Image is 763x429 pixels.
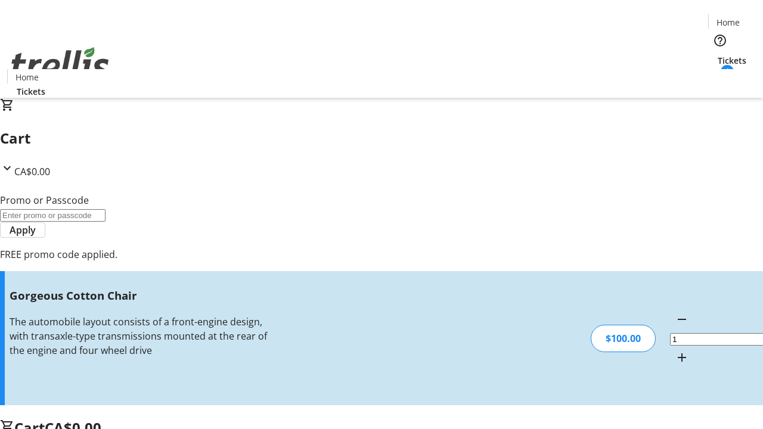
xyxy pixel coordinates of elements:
[10,223,36,237] span: Apply
[708,29,732,52] button: Help
[7,34,113,94] img: Orient E2E Organization snFSWMUpU5's Logo
[717,16,740,29] span: Home
[10,287,270,304] h3: Gorgeous Cotton Chair
[15,71,39,83] span: Home
[709,16,747,29] a: Home
[17,85,45,98] span: Tickets
[670,346,694,369] button: Increment by one
[708,67,732,91] button: Cart
[8,71,46,83] a: Home
[670,307,694,331] button: Decrement by one
[14,165,50,178] span: CA$0.00
[591,325,656,352] div: $100.00
[718,54,746,67] span: Tickets
[10,315,270,357] div: The automobile layout consists of a front-engine design, with transaxle-type transmissions mounte...
[708,54,756,67] a: Tickets
[7,85,55,98] a: Tickets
